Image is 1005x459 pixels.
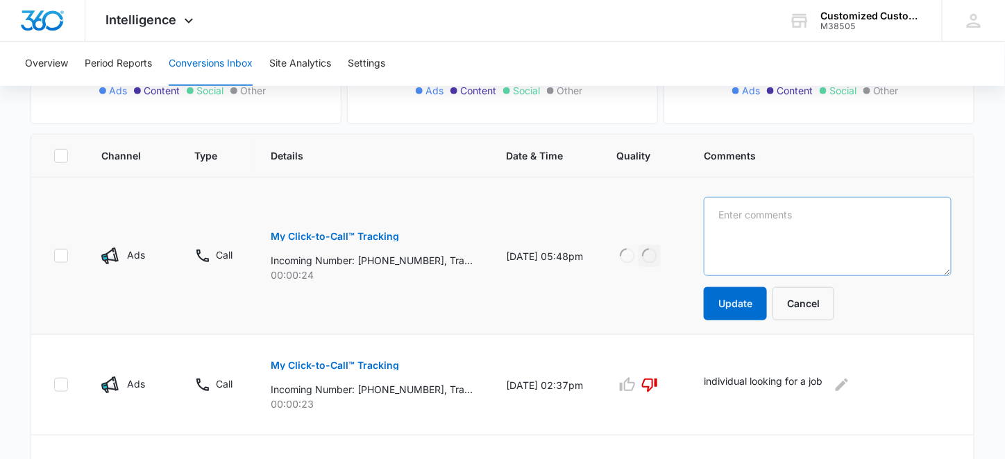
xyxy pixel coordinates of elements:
[489,177,600,335] td: [DATE] 05:48pm
[271,361,399,370] p: My Click-to-Call™ Tracking
[489,335,600,435] td: [DATE] 02:37pm
[557,83,582,98] span: Other
[831,374,853,396] button: Edit Comments
[269,42,331,86] button: Site Analytics
[704,287,767,320] button: Update
[127,248,145,262] p: Ads
[772,287,834,320] button: Cancel
[240,83,266,98] span: Other
[194,148,217,163] span: Type
[425,83,444,98] span: Ads
[271,349,399,382] button: My Click-to-Call™ Tracking
[616,148,650,163] span: Quality
[506,148,563,163] span: Date & Time
[106,12,177,27] span: Intelligence
[271,148,453,163] span: Details
[25,42,68,86] button: Overview
[109,83,127,98] span: Ads
[742,83,760,98] span: Ads
[216,248,233,262] p: Call
[196,83,223,98] span: Social
[271,382,473,397] p: Incoming Number: [PHONE_NUMBER], Tracking Number: [PHONE_NUMBER], Ring To: [PHONE_NUMBER], Caller...
[101,148,141,163] span: Channel
[873,83,899,98] span: Other
[144,83,180,98] span: Content
[271,232,399,241] p: My Click-to-Call™ Tracking
[271,397,473,411] p: 00:00:23
[704,148,931,163] span: Comments
[271,220,399,253] button: My Click-to-Call™ Tracking
[820,21,922,31] div: account id
[704,374,822,396] p: individual looking for a job
[777,83,813,98] span: Content
[127,376,145,391] p: Ads
[348,42,385,86] button: Settings
[460,83,496,98] span: Content
[513,83,540,98] span: Social
[169,42,253,86] button: Conversions Inbox
[271,268,473,282] p: 00:00:24
[820,10,922,21] div: account name
[216,376,233,391] p: Call
[829,83,856,98] span: Social
[271,253,473,268] p: Incoming Number: [PHONE_NUMBER], Tracking Number: [PHONE_NUMBER], Ring To: [PHONE_NUMBER], Caller...
[85,42,152,86] button: Period Reports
